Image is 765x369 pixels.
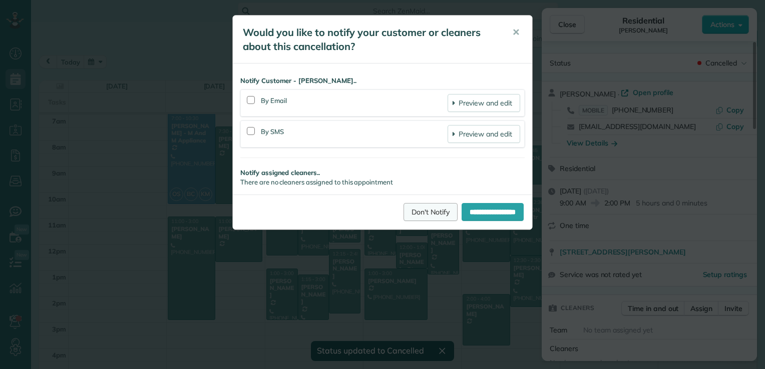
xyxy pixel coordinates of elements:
[240,76,525,85] strong: Notify Customer - [PERSON_NAME]..
[448,125,520,143] a: Preview and edit
[261,125,448,143] div: By SMS
[261,94,448,112] div: By Email
[240,178,393,186] span: There are no cleaners assigned to this appointment
[243,25,498,53] h5: Would you like to notify your customer or cleaners about this cancellation?
[404,203,458,221] a: Don't Notify
[512,26,520,38] span: ✕
[448,94,520,112] a: Preview and edit
[240,168,525,177] strong: Notify assigned cleaners..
